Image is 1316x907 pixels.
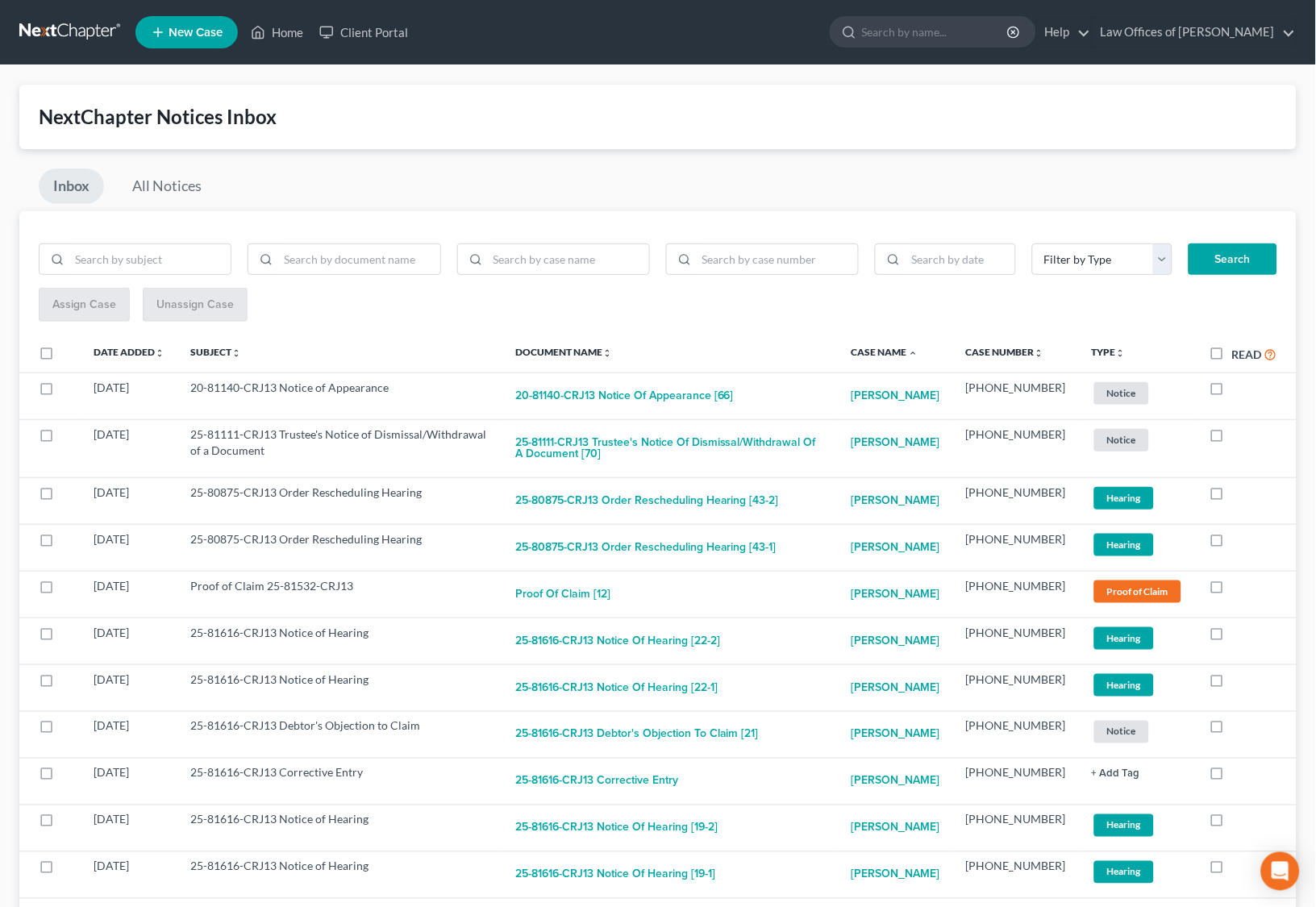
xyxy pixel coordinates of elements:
[953,571,1079,618] td: [PHONE_NUMBER]
[1092,812,1184,838] a: Hearing
[953,477,1079,524] td: [PHONE_NUMBER]
[155,348,164,358] i: unfold_more
[953,419,1079,477] td: [PHONE_NUMBER]
[1189,243,1277,276] button: Search
[1092,485,1184,511] a: Hearing
[1094,814,1154,836] span: Hearing
[231,348,241,358] i: unfold_more
[177,711,502,758] td: 25-81616-CRJ13 Debtor's Objection to Claim
[177,664,502,711] td: 25-81616-CRJ13 Notice of Hearing
[953,372,1079,419] td: [PHONE_NUMBER]
[953,805,1079,851] td: [PHONE_NUMBER]
[515,485,779,517] button: 25-80875-CRJ13 Order Rescheduling Hearing [43-2]
[1094,429,1149,451] span: Notice
[1092,426,1184,453] a: Notice
[852,346,918,358] a: Case Name expand_less
[1094,580,1181,602] span: Proof of Claim
[81,711,177,758] td: [DATE]
[177,758,502,805] td: 25-81616-CRJ13 Corrective Entry
[852,859,940,891] a: [PERSON_NAME]
[1094,721,1149,743] span: Notice
[1232,346,1262,363] label: Read
[1094,861,1154,883] span: Hearing
[1092,346,1126,358] a: Typeunfold_more
[515,346,612,358] a: Document Nameunfold_more
[602,348,612,358] i: unfold_more
[177,571,502,618] td: Proof of Claim 25-81532-CRJ13
[1261,852,1300,891] div: Open Intercom Messenger
[1092,769,1140,780] button: + Add Tag
[852,625,940,657] a: [PERSON_NAME]
[515,812,718,844] button: 25-81616-CRJ13 Notice of Hearing [19-2]
[852,485,940,517] a: [PERSON_NAME]
[69,244,231,275] input: Search by subject
[81,419,177,477] td: [DATE]
[1094,674,1154,696] span: Hearing
[1094,382,1149,404] span: Notice
[515,531,777,564] button: 25-80875-CRJ13 Order Rescheduling Hearing [43-1]
[81,805,177,851] td: [DATE]
[177,618,502,664] td: 25-81616-CRJ13 Notice of Hearing
[852,380,940,412] a: [PERSON_NAME]
[177,372,502,419] td: 20-81140-CRJ13 Notice of Appearance
[81,524,177,571] td: [DATE]
[953,664,1079,711] td: [PHONE_NUMBER]
[953,758,1079,805] td: [PHONE_NUMBER]
[953,711,1079,758] td: [PHONE_NUMBER]
[852,578,940,610] a: [PERSON_NAME]
[515,765,678,797] button: 25-81616-CRJ13 Corrective Entry
[515,578,610,610] button: Proof of Claim [12]
[852,531,940,564] a: [PERSON_NAME]
[953,851,1079,898] td: [PHONE_NUMBER]
[1094,534,1154,555] span: Hearing
[862,17,1010,47] input: Search by name...
[39,104,1277,130] div: NextChapter Notices Inbox
[515,380,734,412] button: 20-81140-CRJ13 Notice of Appearance [66]
[94,346,164,358] a: Date Addedunfold_more
[515,672,718,704] button: 25-81616-CRJ13 Notice of Hearing [22-1]
[1092,625,1184,651] a: Hearing
[118,169,216,204] a: All Notices
[39,169,104,204] a: Inbox
[1092,718,1184,745] a: Notice
[1092,380,1184,406] a: Notice
[852,765,940,797] a: [PERSON_NAME]
[488,244,649,275] input: Search by case name
[515,859,715,891] button: 25-81616-CRJ13 Notice of Hearing [19-1]
[852,672,940,704] a: [PERSON_NAME]
[1092,672,1184,698] a: Hearing
[190,346,241,358] a: Subjectunfold_more
[243,18,311,47] a: Home
[177,805,502,851] td: 25-81616-CRJ13 Notice of Hearing
[1037,18,1091,47] a: Help
[1116,348,1126,358] i: unfold_more
[278,244,439,275] input: Search by document name
[966,346,1044,358] a: Case Numberunfold_more
[81,477,177,524] td: [DATE]
[81,618,177,664] td: [DATE]
[1092,859,1184,885] a: Hearing
[515,426,826,470] button: 25-81111-CRJ13 Trustee's Notice of Dismissal/Withdrawal of a Document [70]
[81,571,177,618] td: [DATE]
[852,812,940,844] a: [PERSON_NAME]
[1093,18,1296,47] a: Law Offices of [PERSON_NAME]
[311,18,416,47] a: Client Portal
[177,524,502,571] td: 25-80875-CRJ13 Order Rescheduling Hearing
[906,244,1015,275] input: Search by date
[852,718,940,751] a: [PERSON_NAME]
[1092,531,1184,558] a: Hearing
[697,244,858,275] input: Search by case number
[1035,348,1044,358] i: unfold_more
[515,625,720,657] button: 25-81616-CRJ13 Notice of Hearing [22-2]
[177,477,502,524] td: 25-80875-CRJ13 Order Rescheduling Hearing
[1092,765,1184,781] a: + Add Tag
[953,618,1079,664] td: [PHONE_NUMBER]
[1094,627,1154,649] span: Hearing
[177,851,502,898] td: 25-81616-CRJ13 Notice of Hearing
[515,718,759,751] button: 25-81616-CRJ13 Debtor's Objection to Claim [21]
[909,348,918,358] i: expand_less
[169,27,223,39] span: New Case
[81,664,177,711] td: [DATE]
[953,524,1079,571] td: [PHONE_NUMBER]
[81,372,177,419] td: [DATE]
